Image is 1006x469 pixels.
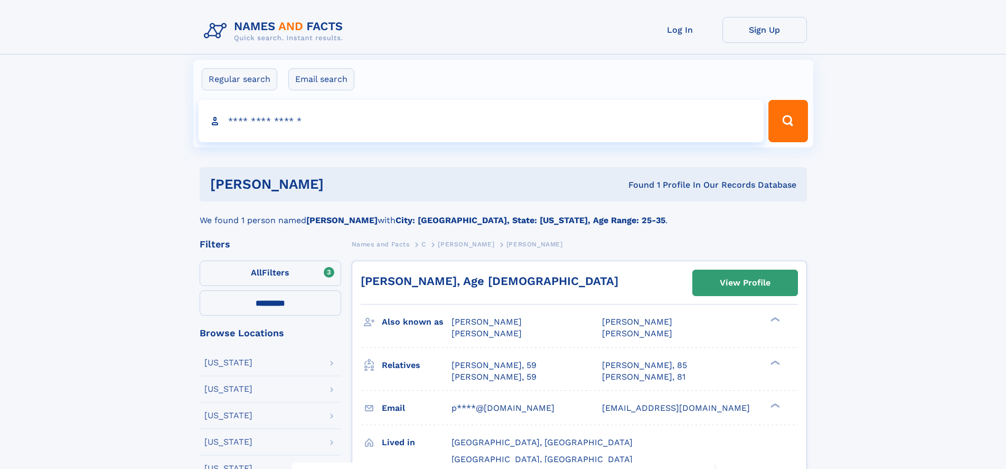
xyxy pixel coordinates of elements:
[382,356,452,374] h3: Relatives
[602,371,685,383] a: [PERSON_NAME], 81
[200,261,341,286] label: Filters
[602,403,750,413] span: [EMAIL_ADDRESS][DOMAIN_NAME]
[361,274,618,288] a: [PERSON_NAME], Age [DEMOGRAPHIC_DATA]
[210,178,476,191] h1: [PERSON_NAME]
[720,271,770,295] div: View Profile
[251,268,262,278] span: All
[452,328,522,338] span: [PERSON_NAME]
[476,179,796,191] div: Found 1 Profile In Our Records Database
[602,360,687,371] a: [PERSON_NAME], 85
[396,215,665,225] b: City: [GEOGRAPHIC_DATA], State: [US_STATE], Age Range: 25-35
[506,241,563,248] span: [PERSON_NAME]
[382,399,452,417] h3: Email
[382,313,452,331] h3: Also known as
[438,237,494,251] a: [PERSON_NAME]
[438,241,494,248] span: [PERSON_NAME]
[452,360,537,371] a: [PERSON_NAME], 59
[638,17,722,43] a: Log In
[200,328,341,338] div: Browse Locations
[768,316,781,323] div: ❯
[452,371,537,383] a: [PERSON_NAME], 59
[602,317,672,327] span: [PERSON_NAME]
[204,438,252,446] div: [US_STATE]
[200,240,341,249] div: Filters
[421,237,426,251] a: C
[693,270,797,296] a: View Profile
[288,68,354,90] label: Email search
[204,358,252,367] div: [US_STATE]
[200,201,807,227] div: We found 1 person named with .
[722,17,807,43] a: Sign Up
[199,100,764,142] input: search input
[200,17,352,45] img: Logo Names and Facts
[452,454,633,464] span: [GEOGRAPHIC_DATA], [GEOGRAPHIC_DATA]
[352,237,410,251] a: Names and Facts
[768,100,807,142] button: Search Button
[452,317,522,327] span: [PERSON_NAME]
[452,437,633,447] span: [GEOGRAPHIC_DATA], [GEOGRAPHIC_DATA]
[602,328,672,338] span: [PERSON_NAME]
[768,359,781,366] div: ❯
[768,402,781,409] div: ❯
[204,385,252,393] div: [US_STATE]
[204,411,252,420] div: [US_STATE]
[306,215,378,225] b: [PERSON_NAME]
[382,434,452,452] h3: Lived in
[202,68,277,90] label: Regular search
[421,241,426,248] span: C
